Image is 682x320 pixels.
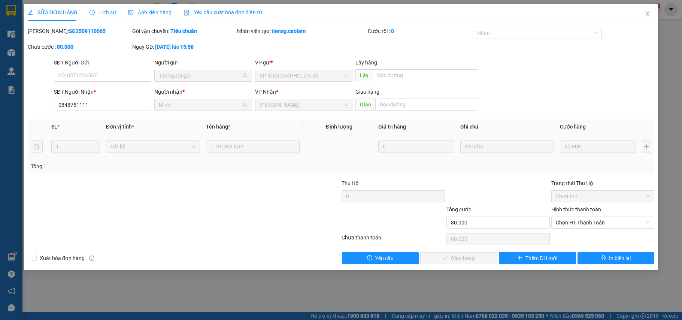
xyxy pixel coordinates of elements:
div: SĐT Người Gửi [54,58,152,67]
button: checkGiao hàng [420,252,497,264]
input: 0 [560,141,636,153]
span: Xuất hóa đơn hàng [37,254,88,262]
div: SĐT Người Nhận [54,88,152,96]
b: 80.000 [57,44,73,50]
span: Chọn HT Thanh Toán [556,217,650,228]
div: VP gửi [255,58,353,67]
button: plus [642,141,652,153]
span: SỬA ĐƠN HÀNG [28,9,78,15]
span: Bất kỳ [110,141,195,152]
button: printerIn biên lai [578,252,655,264]
span: Chưa thu [556,191,650,202]
input: Dọc đường [373,69,478,81]
div: Chưa cước : [28,43,131,51]
span: Thu Hộ [342,180,359,186]
span: close [645,11,651,17]
div: [PERSON_NAME]: [28,27,131,35]
span: Tổng cước [446,206,471,212]
b: SG2509110065 [69,28,106,34]
b: [DATE] lúc 15:58 [155,44,194,50]
input: VD: Bàn, Ghế [206,141,300,153]
span: VP Sài Gòn [260,70,348,81]
button: plusThêm ĐH mới [499,252,576,264]
span: VP Phan Thiết [260,99,348,111]
span: Yêu cầu [375,254,394,262]
span: Tên hàng [206,124,230,130]
input: Dọc đường [375,99,478,111]
div: Cước rồi : [368,27,471,35]
span: user [242,73,248,78]
span: Đơn vị tính [106,124,134,130]
b: tiensg.caolam [272,28,306,34]
div: Tổng: 1 [31,162,264,170]
span: user [242,102,248,108]
span: SL [51,124,57,130]
span: edit [28,10,33,15]
span: In biên lai [609,254,631,262]
span: Yêu cầu xuất hóa đơn điện tử [184,9,263,15]
input: 0 [378,141,454,153]
label: Hình thức thanh toán [551,206,601,212]
span: picture [128,10,133,15]
div: Trạng thái Thu Hộ [551,179,655,187]
span: VP Nhận [255,89,276,95]
b: 0 [391,28,394,34]
div: Nhân viên tạo: [237,27,366,35]
span: Giao hàng [355,89,379,95]
span: printer [601,255,606,261]
span: Cước hàng [560,124,586,130]
div: Người nhận [154,88,252,96]
span: clock-circle [90,10,95,15]
input: Ghi Chú [460,141,554,153]
input: Tên người gửi [159,72,241,80]
span: Lấy [355,69,373,81]
span: Giao [355,99,375,111]
div: Ngày GD: [132,43,236,51]
div: Người gửi [154,58,252,67]
input: Tên người nhận [159,101,241,109]
span: info-circle [89,256,94,261]
button: Close [637,4,658,25]
button: delete [31,141,43,153]
span: Giá trị hàng [378,124,406,130]
img: icon [184,10,190,16]
span: exclamation-circle [367,255,372,261]
button: exclamation-circleYêu cầu [342,252,419,264]
span: Thêm ĐH mới [525,254,557,262]
div: Gói vận chuyển: [132,27,236,35]
span: Lấy hàng [355,60,377,66]
span: plus [517,255,522,261]
span: Ảnh kiện hàng [128,9,172,15]
th: Ghi chú [457,120,557,134]
span: Lịch sử [90,9,116,15]
span: Định lượng [326,124,352,130]
div: Chưa thanh toán [341,233,446,247]
b: Tiêu chuẩn [170,28,197,34]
